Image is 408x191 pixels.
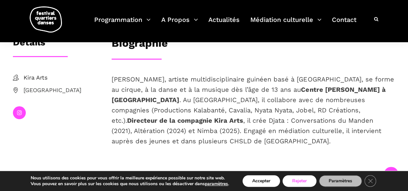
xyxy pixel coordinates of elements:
button: paramètres [205,181,228,187]
p: Vous pouvez en savoir plus sur les cookies que nous utilisons ou les désactiver dans . [31,181,229,187]
button: Paramètres [319,175,362,187]
h3: Biographie [112,37,168,53]
span: Kira Arts [24,73,99,82]
a: Contact [332,14,356,33]
span: [PERSON_NAME], artiste multidisciplinaire guinéen basé à [GEOGRAPHIC_DATA], se forme au cirque, à... [112,75,394,145]
button: Accepter [243,175,280,187]
h3: Détails [13,37,45,53]
a: Kira Arts [13,73,99,82]
a: Programmation [94,14,151,33]
a: instagram [13,106,26,119]
strong: Directeur de la compagnie Kira Arts [127,117,243,124]
a: Actualités [208,14,240,33]
button: Rejeter [283,175,316,187]
a: A Propos [161,14,198,33]
a: Médiation culturelle [250,14,322,33]
button: Close GDPR Cookie Banner [364,175,376,187]
img: logo-fqd-med [30,6,62,33]
p: Nous utilisons des cookies pour vous offrir la meilleure expérience possible sur notre site web. [31,175,229,181]
span: [GEOGRAPHIC_DATA] [24,86,99,95]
